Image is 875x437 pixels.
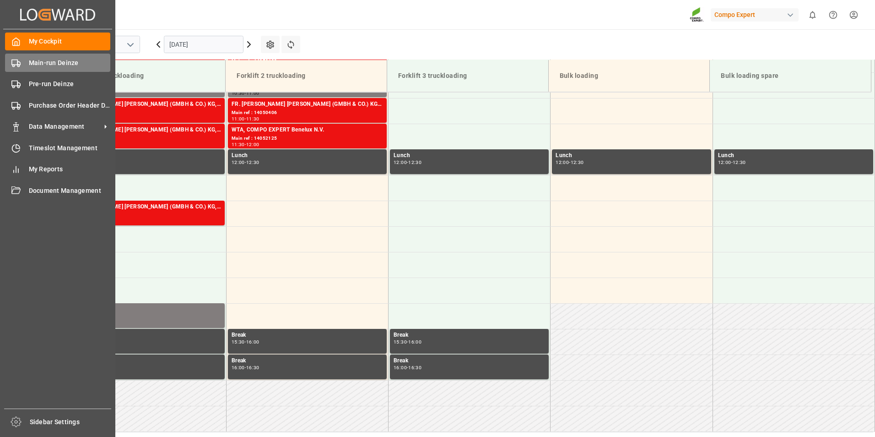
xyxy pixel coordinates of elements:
div: Lunch [556,151,707,160]
span: My Cockpit [29,37,111,46]
div: 11:30 [232,142,245,147]
div: - [731,160,733,164]
a: Purchase Order Header Deinze [5,96,110,114]
div: 12:00 [394,160,407,164]
button: Help Center [823,5,843,25]
div: 12:30 [408,160,421,164]
span: Document Management [29,186,111,196]
div: , [69,305,221,314]
div: Break [232,356,383,366]
div: - [245,142,246,147]
div: 16:00 [232,366,245,370]
div: Forklift 2 truckloading [233,67,379,84]
div: Main ref : 14050407 [69,135,221,142]
div: 16:00 [394,366,407,370]
div: Forklift 3 truckloading [394,67,541,84]
div: 16:00 [408,340,421,344]
a: Pre-run Deinze [5,75,110,93]
span: Pre-run Deinze [29,79,111,89]
span: My Reports [29,164,111,174]
div: Forklift 1 truckloading [71,67,218,84]
div: 11:00 [232,117,245,121]
div: Main ref : 14052125 [232,135,383,142]
div: Break [69,331,221,340]
img: Screenshot%202023-09-29%20at%2010.02.21.png_1712312052.png [690,7,704,23]
div: FR. [PERSON_NAME] [PERSON_NAME] (GMBH & CO.) KG, COMPO EXPERT Benelux N.V. [232,100,383,109]
a: My Cockpit [5,33,110,50]
div: 12:30 [246,160,259,164]
div: 12:00 [246,142,259,147]
div: Lunch [69,151,221,160]
div: - [407,366,408,370]
div: 12:00 [718,160,731,164]
span: Main-run Deinze [29,58,111,68]
span: Purchase Order Header Deinze [29,101,111,110]
div: 11:30 [246,117,259,121]
button: show 0 new notifications [802,5,823,25]
div: - [245,366,246,370]
div: 11:00 [246,91,259,95]
div: - [245,91,246,95]
div: Break [232,331,383,340]
div: Lunch [394,151,545,160]
div: 16:30 [408,366,421,370]
div: 16:30 [246,366,259,370]
div: Main ref : DEMATRA [69,314,221,322]
div: 12:00 [232,160,245,164]
div: Lunch [718,151,870,160]
div: Break [394,331,545,340]
div: Compo Expert [711,8,799,22]
div: Bulk loading [556,67,702,84]
div: - [407,160,408,164]
div: FR. [PERSON_NAME] [PERSON_NAME] (GMBH & CO.) KG, COMPO EXPERT Benelux N.V. [69,126,221,135]
input: DD.MM.YYYY [164,36,243,53]
div: 15:30 [394,340,407,344]
div: 16:00 [246,340,259,344]
div: - [245,340,246,344]
div: FR. [PERSON_NAME] [PERSON_NAME] (GMBH & CO.) KG, COMPO EXPERT Benelux N.V. [69,100,221,109]
div: Main ref : 14050406 [232,109,383,117]
div: 12:00 [556,160,569,164]
div: 15:30 [232,340,245,344]
div: WTA, COMPO EXPERT Benelux N.V. [232,126,383,135]
div: Lunch [232,151,383,160]
div: Break [69,356,221,366]
button: Compo Expert [711,6,802,23]
div: Main ref : 14050408 [69,109,221,117]
button: open menu [123,38,137,52]
a: Main-run Deinze [5,54,110,71]
div: FR. [PERSON_NAME] [PERSON_NAME] (GMBH & CO.) KG, COMPO EXPERT Benelux N.V. [69,202,221,212]
div: 12:30 [733,160,746,164]
div: 12:30 [571,160,584,164]
div: Break [394,356,545,366]
div: - [407,340,408,344]
div: Main ref : 14050409 [69,212,221,219]
a: Timeslot Management [5,139,110,157]
div: - [245,117,246,121]
span: Timeslot Management [29,143,111,153]
span: Data Management [29,122,101,131]
div: 10:30 [232,91,245,95]
div: Bulk loading spare [717,67,864,84]
div: - [245,160,246,164]
div: - [569,160,570,164]
span: Sidebar Settings [30,417,112,427]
